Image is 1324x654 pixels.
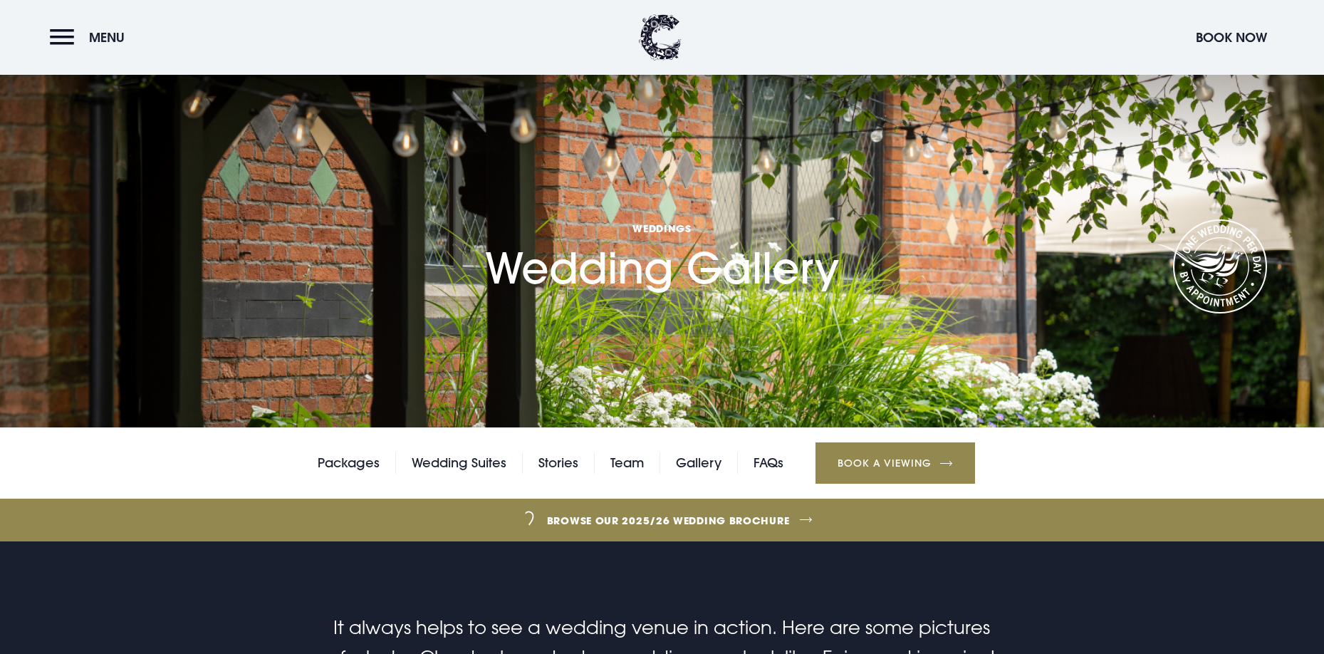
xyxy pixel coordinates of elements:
img: Clandeboye Lodge [639,14,682,61]
button: Book Now [1189,22,1274,53]
a: Gallery [676,452,721,474]
a: Book a Viewing [815,442,975,484]
a: Stories [538,452,578,474]
span: Menu [89,29,125,46]
a: FAQs [754,452,783,474]
a: Team [610,452,644,474]
a: Wedding Suites [412,452,506,474]
span: Weddings [485,222,839,235]
button: Menu [50,22,132,53]
a: Packages [318,452,380,474]
h1: Wedding Gallery [485,141,839,294]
